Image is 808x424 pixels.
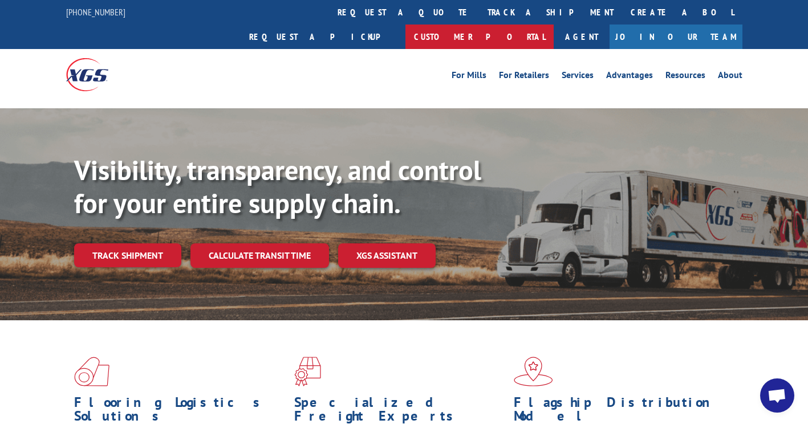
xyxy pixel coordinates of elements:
img: xgs-icon-flagship-distribution-model-red [514,357,553,386]
b: Visibility, transparency, and control for your entire supply chain. [74,152,481,221]
a: Track shipment [74,243,181,267]
a: For Retailers [499,71,549,83]
a: Join Our Team [610,25,742,49]
a: Calculate transit time [190,243,329,268]
a: XGS ASSISTANT [338,243,436,268]
a: Resources [665,71,705,83]
a: [PHONE_NUMBER] [66,6,125,18]
div: Open chat [760,378,794,413]
a: Customer Portal [405,25,554,49]
a: Request a pickup [241,25,405,49]
img: xgs-icon-total-supply-chain-intelligence-red [74,357,109,386]
a: For Mills [452,71,486,83]
a: Advantages [606,71,653,83]
a: About [718,71,742,83]
img: xgs-icon-focused-on-flooring-red [294,357,321,386]
a: Services [562,71,594,83]
a: Agent [554,25,610,49]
